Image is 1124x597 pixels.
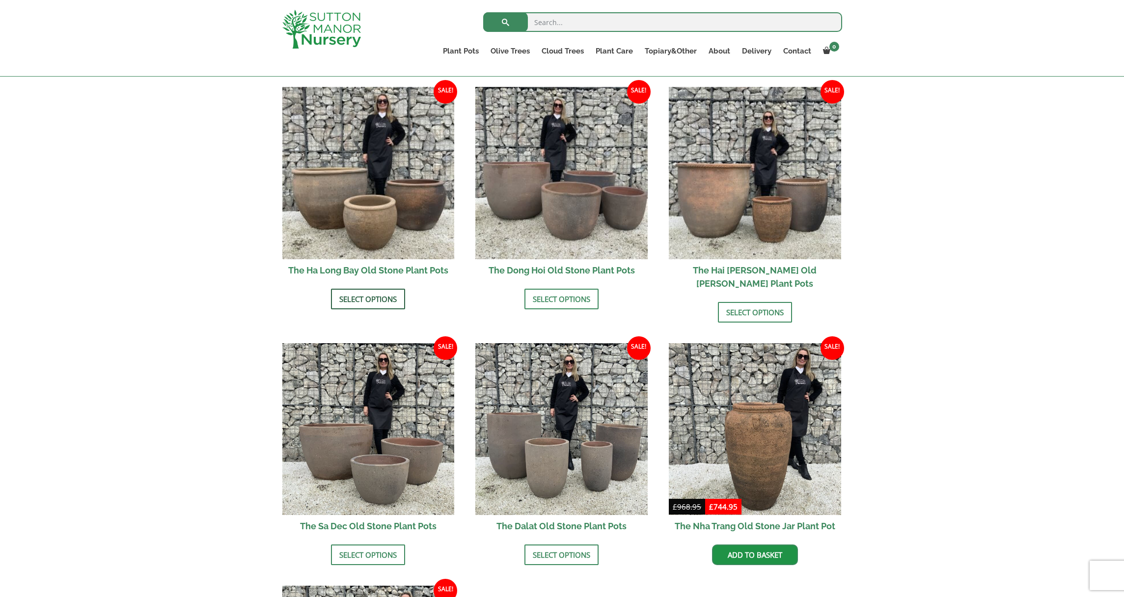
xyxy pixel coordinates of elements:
h2: The Nha Trang Old Stone Jar Plant Pot [669,515,841,537]
span: £ [673,502,677,512]
bdi: 968.95 [673,502,701,512]
img: The Ha Long Bay Old Stone Plant Pots [282,87,455,259]
a: Sale! The Dong Hoi Old Stone Plant Pots [475,87,648,281]
span: Sale! [821,80,844,104]
a: Sale! The Hai [PERSON_NAME] Old [PERSON_NAME] Plant Pots [669,87,841,295]
h2: The Hai [PERSON_NAME] Old [PERSON_NAME] Plant Pots [669,259,841,295]
img: The Hai Phong Old Stone Plant Pots [669,87,841,259]
img: logo [282,10,361,49]
span: Sale! [434,336,457,360]
span: Sale! [821,336,844,360]
a: Plant Care [590,44,639,58]
a: Select options for “The Dong Hoi Old Stone Plant Pots” [524,289,599,309]
a: Contact [777,44,817,58]
a: Cloud Trees [536,44,590,58]
a: 0 [817,44,842,58]
a: Select options for “The Dalat Old Stone Plant Pots” [524,544,599,565]
h2: The Dong Hoi Old Stone Plant Pots [475,259,648,281]
a: Add to basket: “The Nha Trang Old Stone Jar Plant Pot” [712,544,798,565]
a: Select options for “The Ha Long Bay Old Stone Plant Pots” [331,289,405,309]
span: £ [709,502,713,512]
a: Delivery [736,44,777,58]
input: Search... [483,12,842,32]
a: Select options for “The Sa Dec Old Stone Plant Pots” [331,544,405,565]
a: Select options for “The Hai Phong Old Stone Plant Pots” [718,302,792,323]
span: Sale! [627,336,651,360]
bdi: 744.95 [709,502,738,512]
a: About [703,44,736,58]
img: The Dalat Old Stone Plant Pots [475,343,648,516]
h2: The Dalat Old Stone Plant Pots [475,515,648,537]
span: 0 [829,42,839,52]
h2: The Ha Long Bay Old Stone Plant Pots [282,259,455,281]
h2: The Sa Dec Old Stone Plant Pots [282,515,455,537]
img: The Nha Trang Old Stone Jar Plant Pot [669,343,841,516]
a: Olive Trees [485,44,536,58]
a: Plant Pots [437,44,485,58]
img: The Dong Hoi Old Stone Plant Pots [475,87,648,259]
a: Sale! The Dalat Old Stone Plant Pots [475,343,648,538]
a: Sale! The Nha Trang Old Stone Jar Plant Pot [669,343,841,538]
a: Sale! The Ha Long Bay Old Stone Plant Pots [282,87,455,281]
img: The Sa Dec Old Stone Plant Pots [282,343,455,516]
span: Sale! [627,80,651,104]
a: Sale! The Sa Dec Old Stone Plant Pots [282,343,455,538]
span: Sale! [434,80,457,104]
a: Topiary&Other [639,44,703,58]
